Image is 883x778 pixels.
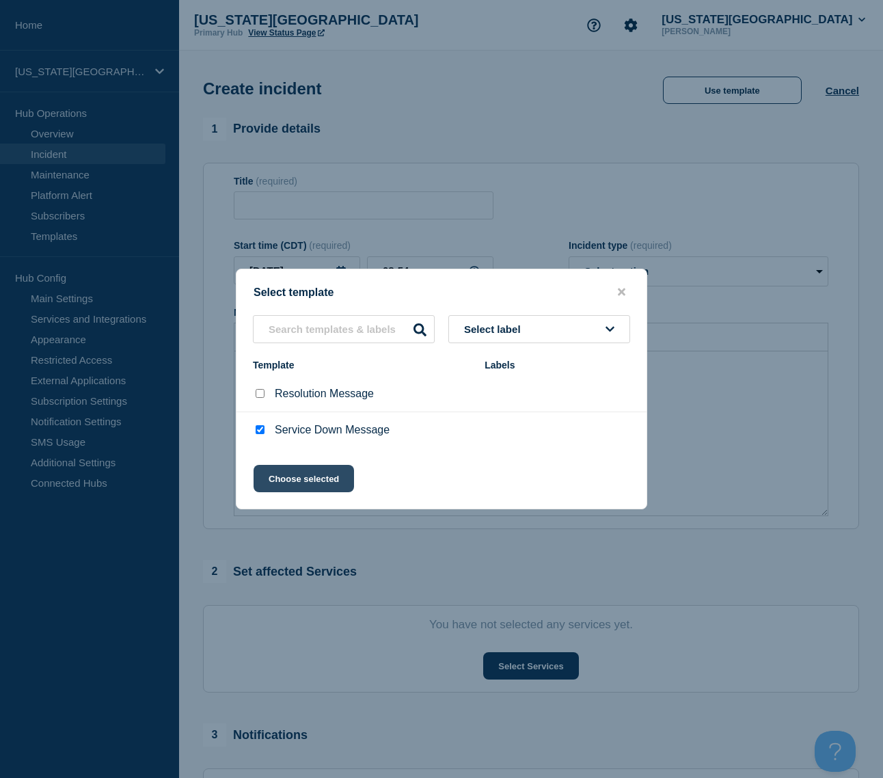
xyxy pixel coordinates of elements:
button: close button [614,286,629,299]
button: Choose selected [254,465,354,492]
span: Select label [464,323,526,335]
button: Select label [448,315,630,343]
input: Search templates & labels [253,315,435,343]
p: Service Down Message [275,424,390,436]
input: Service Down Message checkbox [256,425,264,434]
p: Resolution Message [275,388,374,400]
div: Labels [485,360,630,371]
input: Resolution Message checkbox [256,389,264,398]
div: Select template [236,286,647,299]
div: Template [253,360,471,371]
